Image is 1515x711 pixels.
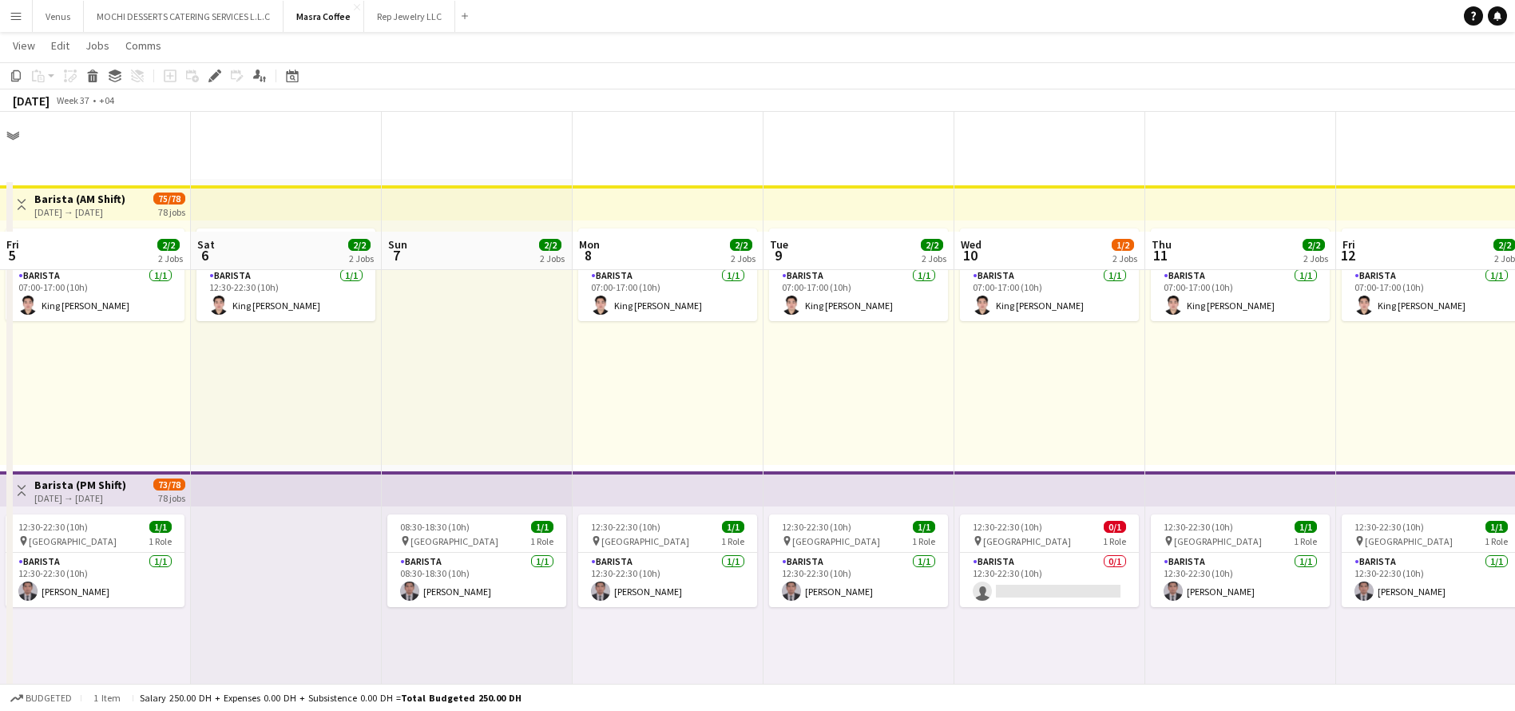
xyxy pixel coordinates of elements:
[34,492,126,504] div: [DATE] → [DATE]
[1151,267,1330,321] app-card-role: Barista1/107:00-17:00 (10h)King [PERSON_NAME]
[782,521,851,533] span: 12:30-22:30 (10h)
[158,491,185,504] div: 78 jobs
[721,535,744,547] span: 1 Role
[284,1,364,32] button: Masra Coffee
[921,239,943,251] span: 2/2
[125,38,161,53] span: Comms
[158,252,183,264] div: 2 Jobs
[153,193,185,205] span: 75/78
[6,228,184,321] app-job-card: 07:00-17:00 (10h)1/1 [GEOGRAPHIC_DATA]1 RoleBarista1/107:00-17:00 (10h)King [PERSON_NAME]
[1152,237,1172,252] span: Thu
[149,521,172,533] span: 1/1
[912,535,935,547] span: 1 Role
[195,246,215,264] span: 6
[960,553,1139,607] app-card-role: Barista0/112:30-22:30 (10h)
[591,521,660,533] span: 12:30-22:30 (10h)
[1365,535,1453,547] span: [GEOGRAPHIC_DATA]
[84,1,284,32] button: MOCHI DESSERTS CATERING SERVICES L.L.C
[29,535,117,547] span: [GEOGRAPHIC_DATA]
[578,267,757,321] app-card-role: Barista1/107:00-17:00 (10h)King [PERSON_NAME]
[4,246,19,264] span: 5
[1303,252,1328,264] div: 2 Jobs
[961,237,982,252] span: Wed
[6,267,184,321] app-card-role: Barista1/107:00-17:00 (10h)King [PERSON_NAME]
[26,693,72,704] span: Budgeted
[1112,239,1134,251] span: 1/2
[1151,514,1330,607] app-job-card: 12:30-22:30 (10h)1/1 [GEOGRAPHIC_DATA]1 RoleBarista1/112:30-22:30 (10h)[PERSON_NAME]
[119,35,168,56] a: Comms
[6,237,19,252] span: Fri
[539,239,561,251] span: 2/2
[400,521,470,533] span: 08:30-18:30 (10h)
[387,514,566,607] app-job-card: 08:30-18:30 (10h)1/1 [GEOGRAPHIC_DATA]1 RoleBarista1/108:30-18:30 (10h)[PERSON_NAME]
[34,206,125,218] div: [DATE] → [DATE]
[364,1,455,32] button: Rep Jewelry LLC
[386,246,407,264] span: 7
[922,252,946,264] div: 2 Jobs
[1340,246,1355,264] span: 12
[53,94,93,106] span: Week 37
[348,239,371,251] span: 2/2
[1174,535,1262,547] span: [GEOGRAPHIC_DATA]
[401,692,522,704] span: Total Budgeted 250.00 DH
[578,514,757,607] app-job-card: 12:30-22:30 (10h)1/1 [GEOGRAPHIC_DATA]1 RoleBarista1/112:30-22:30 (10h)[PERSON_NAME]
[6,514,184,607] app-job-card: 12:30-22:30 (10h)1/1 [GEOGRAPHIC_DATA]1 RoleBarista1/112:30-22:30 (10h)[PERSON_NAME]
[960,267,1139,321] app-card-role: Barista1/107:00-17:00 (10h)King [PERSON_NAME]
[158,205,185,218] div: 78 jobs
[157,239,180,251] span: 2/2
[769,514,948,607] app-job-card: 12:30-22:30 (10h)1/1 [GEOGRAPHIC_DATA]1 RoleBarista1/112:30-22:30 (10h)[PERSON_NAME]
[1103,535,1126,547] span: 1 Role
[1485,521,1508,533] span: 1/1
[1294,535,1317,547] span: 1 Role
[731,252,756,264] div: 2 Jobs
[45,35,76,56] a: Edit
[1164,521,1233,533] span: 12:30-22:30 (10h)
[960,228,1139,321] div: 07:00-17:00 (10h)1/1 [GEOGRAPHIC_DATA]1 RoleBarista1/107:00-17:00 (10h)King [PERSON_NAME]
[388,237,407,252] span: Sun
[578,553,757,607] app-card-role: Barista1/112:30-22:30 (10h)[PERSON_NAME]
[1151,228,1330,321] app-job-card: 07:00-17:00 (10h)1/1 [GEOGRAPHIC_DATA]1 RoleBarista1/107:00-17:00 (10h)King [PERSON_NAME]
[1104,521,1126,533] span: 0/1
[13,38,35,53] span: View
[913,521,935,533] span: 1/1
[960,514,1139,607] app-job-card: 12:30-22:30 (10h)0/1 [GEOGRAPHIC_DATA]1 RoleBarista0/112:30-22:30 (10h)
[769,553,948,607] app-card-role: Barista1/112:30-22:30 (10h)[PERSON_NAME]
[153,479,185,491] span: 73/78
[196,228,375,321] app-job-card: 12:30-22:30 (10h)1/1 [GEOGRAPHIC_DATA]1 RoleBarista1/112:30-22:30 (10h)King [PERSON_NAME]
[34,192,125,206] h3: Barista (AM Shift)
[1485,535,1508,547] span: 1 Role
[6,553,184,607] app-card-role: Barista1/112:30-22:30 (10h)[PERSON_NAME]
[85,38,109,53] span: Jobs
[387,553,566,607] app-card-role: Barista1/108:30-18:30 (10h)[PERSON_NAME]
[99,94,114,106] div: +04
[51,38,69,53] span: Edit
[767,246,788,264] span: 9
[578,228,757,321] app-job-card: 07:00-17:00 (10h)1/1 [GEOGRAPHIC_DATA]1 RoleBarista1/107:00-17:00 (10h)King [PERSON_NAME]
[1295,521,1317,533] span: 1/1
[140,692,522,704] div: Salary 250.00 DH + Expenses 0.00 DH + Subsistence 0.00 DH =
[197,237,215,252] span: Sat
[349,252,374,264] div: 2 Jobs
[149,535,172,547] span: 1 Role
[577,246,600,264] span: 8
[769,267,948,321] app-card-role: Barista1/107:00-17:00 (10h)King [PERSON_NAME]
[1149,246,1172,264] span: 11
[410,535,498,547] span: [GEOGRAPHIC_DATA]
[601,535,689,547] span: [GEOGRAPHIC_DATA]
[6,35,42,56] a: View
[1151,553,1330,607] app-card-role: Barista1/112:30-22:30 (10h)[PERSON_NAME]
[769,228,948,321] app-job-card: 07:00-17:00 (10h)1/1 [GEOGRAPHIC_DATA]1 RoleBarista1/107:00-17:00 (10h)King [PERSON_NAME]
[722,521,744,533] span: 1/1
[34,478,126,492] h3: Barista (PM Shift)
